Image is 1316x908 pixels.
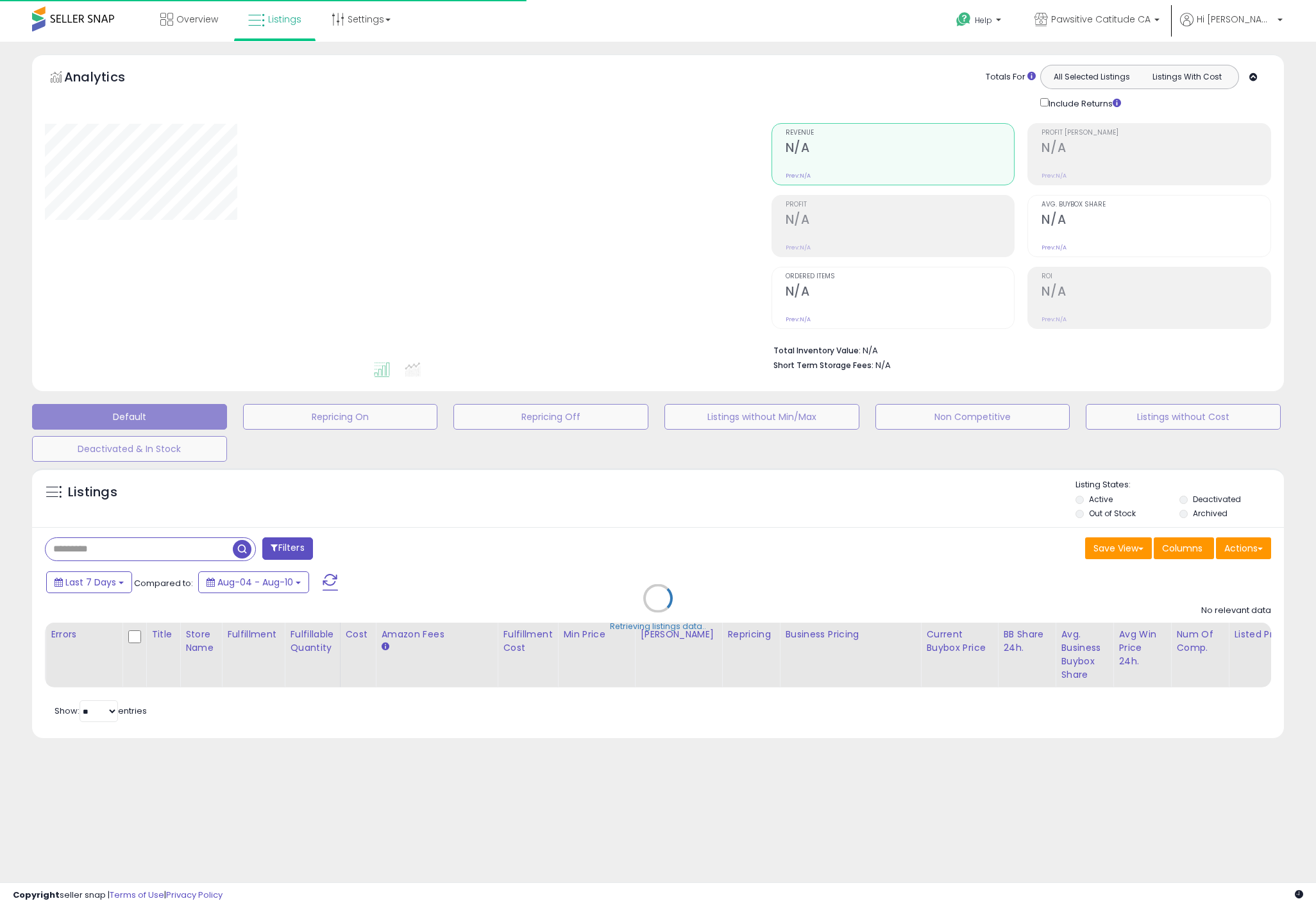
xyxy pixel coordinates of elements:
[176,13,218,26] span: Overview
[773,360,873,371] b: Short Term Storage Fees:
[786,212,1015,230] h2: N/A
[946,2,1014,42] a: Help
[1197,13,1274,26] span: Hi [PERSON_NAME]
[268,13,301,26] span: Listings
[773,342,1261,357] li: N/A
[32,436,227,462] button: Deactivated & In Stock
[1051,13,1151,26] span: Pawsitive Catitude CA
[956,12,972,28] i: Get Help
[1042,201,1270,208] span: Avg. Buybox Share
[1042,244,1067,251] small: Prev: N/A
[875,404,1070,430] button: Non Competitive
[786,130,1015,137] span: Revenue
[1042,212,1270,230] h2: N/A
[786,244,811,251] small: Prev: N/A
[1042,315,1067,323] small: Prev: N/A
[1180,13,1283,42] a: Hi [PERSON_NAME]
[1042,130,1270,137] span: Profit [PERSON_NAME]
[243,404,438,430] button: Repricing On
[786,201,1015,208] span: Profit
[1042,172,1067,180] small: Prev: N/A
[1042,273,1270,280] span: ROI
[1086,404,1281,430] button: Listings without Cost
[610,621,706,632] div: Retrieving listings data..
[664,404,859,430] button: Listings without Min/Max
[986,71,1036,83] div: Totals For
[64,68,150,89] h5: Analytics
[786,172,811,180] small: Prev: N/A
[786,284,1015,301] h2: N/A
[773,345,861,356] b: Total Inventory Value:
[1031,96,1136,110] div: Include Returns
[453,404,648,430] button: Repricing Off
[975,15,992,26] span: Help
[1139,69,1235,85] button: Listings With Cost
[32,404,227,430] button: Default
[1042,140,1270,158] h2: N/A
[1042,284,1270,301] h2: N/A
[1044,69,1140,85] button: All Selected Listings
[786,140,1015,158] h2: N/A
[786,273,1015,280] span: Ordered Items
[875,359,891,371] span: N/A
[786,315,811,323] small: Prev: N/A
